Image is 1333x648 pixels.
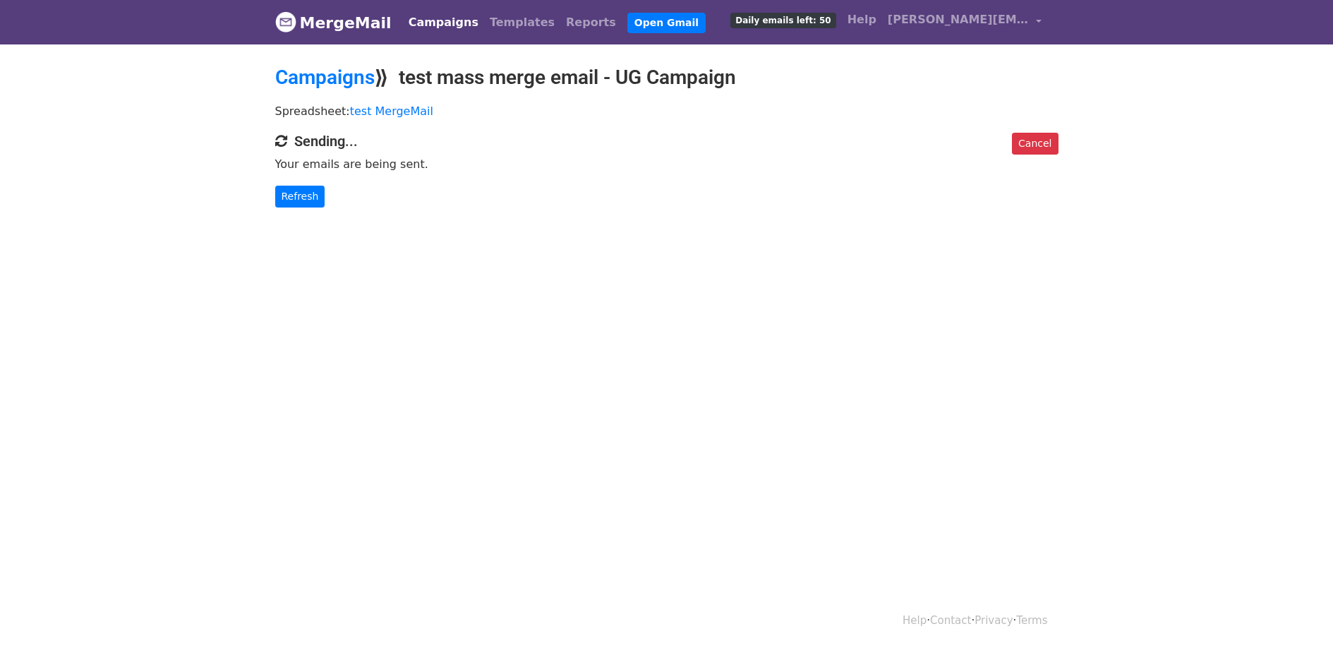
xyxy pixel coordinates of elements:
a: Refresh [275,186,325,208]
a: Help [903,614,927,627]
a: Open Gmail [627,13,706,33]
a: test MergeMail [350,104,433,118]
a: Reports [560,8,622,37]
a: Contact [930,614,971,627]
p: Your emails are being sent. [275,157,1058,172]
a: Campaigns [403,8,484,37]
a: Privacy [975,614,1013,627]
a: Help [842,6,882,34]
span: Daily emails left: 50 [730,13,836,28]
h4: Sending... [275,133,1058,150]
a: [PERSON_NAME][EMAIL_ADDRESS][DOMAIN_NAME] [882,6,1047,39]
a: Templates [484,8,560,37]
h2: ⟫ test mass merge email - UG Campaign [275,66,1058,90]
span: [PERSON_NAME][EMAIL_ADDRESS][DOMAIN_NAME] [888,11,1029,28]
a: Campaigns [275,66,375,89]
a: Terms [1016,614,1047,627]
a: Cancel [1012,133,1058,155]
p: Spreadsheet: [275,104,1058,119]
a: MergeMail [275,8,392,37]
a: Daily emails left: 50 [725,6,841,34]
img: MergeMail logo [275,11,296,32]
